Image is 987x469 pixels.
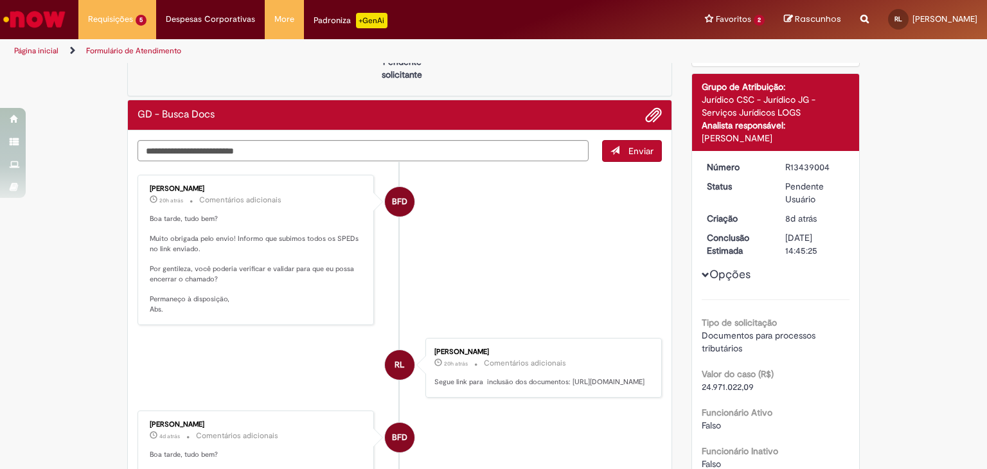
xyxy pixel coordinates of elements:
b: Funcionário Inativo [702,445,778,457]
a: Rascunhos [784,13,841,26]
img: ServiceNow [1,6,67,32]
span: BFD [392,422,407,453]
small: Comentários adicionais [199,195,281,206]
dt: Número [697,161,776,173]
span: More [274,13,294,26]
time: 28/08/2025 17:53:41 [444,360,468,367]
div: [PERSON_NAME] [150,421,364,429]
div: Padroniza [314,13,387,28]
ul: Trilhas de página [10,39,648,63]
span: Requisições [88,13,133,26]
b: Tipo de solicitação [702,317,777,328]
span: Rascunhos [795,13,841,25]
small: Comentários adicionais [196,430,278,441]
div: Jurídico CSC - Jurídico JG - Serviços Jurídicos LOGS [702,93,850,119]
span: Favoritos [716,13,751,26]
span: Falso [702,420,721,431]
span: 8d atrás [785,213,817,224]
span: BFD [392,186,407,217]
span: Documentos para processos tributários [702,330,818,354]
time: 22/08/2025 10:22:11 [785,213,817,224]
span: 24.971.022,09 [702,381,754,393]
h2: GD - Busca Docs Histórico de tíquete [138,109,215,121]
span: 20h atrás [159,197,183,204]
div: R13439004 [785,161,845,173]
a: Formulário de Atendimento [86,46,181,56]
textarea: Digite sua mensagem aqui... [138,140,589,162]
button: Enviar [602,140,662,162]
dt: Conclusão Estimada [697,231,776,257]
span: RL [894,15,902,23]
p: Pendente solicitante [371,55,433,81]
span: 4d atrás [159,432,180,440]
span: Despesas Corporativas [166,13,255,26]
a: Página inicial [14,46,58,56]
div: Beatriz Florio De Jesus [385,423,414,452]
div: Beatriz Florio De Jesus [385,187,414,217]
time: 28/08/2025 18:00:56 [159,197,183,204]
span: 20h atrás [444,360,468,367]
p: Boa tarde, tudo bem? Muito obrigada pelo envio! Informo que subimos todos os SPEDs no link enviad... [150,214,364,315]
b: Funcionário Ativo [702,407,772,418]
span: Enviar [628,145,654,157]
div: [DATE] 14:45:25 [785,231,845,257]
span: RL [395,350,404,380]
div: 22/08/2025 10:22:11 [785,212,845,225]
div: [PERSON_NAME] [434,348,648,356]
button: Adicionar anexos [645,107,662,123]
div: Rayany Monique Felisberto de Lima [385,350,414,380]
p: Segue link para inclusão dos documentos: [URL][DOMAIN_NAME] [434,377,648,387]
time: 25/08/2025 17:30:32 [159,432,180,440]
small: Comentários adicionais [484,358,566,369]
span: [PERSON_NAME] [912,13,977,24]
div: Analista responsável: [702,119,850,132]
span: 5 [136,15,147,26]
div: Pendente Usuário [785,180,845,206]
div: Grupo de Atribuição: [702,80,850,93]
div: [PERSON_NAME] [702,132,850,145]
p: +GenAi [356,13,387,28]
dt: Criação [697,212,776,225]
b: Valor do caso (R$) [702,368,774,380]
dt: Status [697,180,776,193]
span: 2 [754,15,765,26]
div: [PERSON_NAME] [150,185,364,193]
